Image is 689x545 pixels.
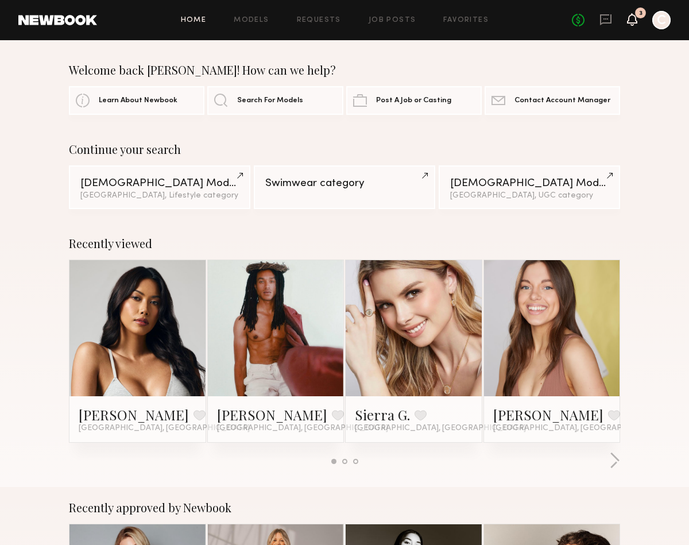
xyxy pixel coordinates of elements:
[69,86,204,115] a: Learn About Newbook
[369,17,416,24] a: Job Posts
[514,97,610,105] span: Contact Account Manager
[355,405,410,424] a: Sierra G.
[493,405,603,424] a: [PERSON_NAME]
[69,63,620,77] div: Welcome back [PERSON_NAME]! How can we help?
[450,192,609,200] div: [GEOGRAPHIC_DATA], UGC category
[79,424,250,433] span: [GEOGRAPHIC_DATA], [GEOGRAPHIC_DATA]
[443,17,489,24] a: Favorites
[652,11,671,29] a: C
[485,86,620,115] a: Contact Account Manager
[355,424,526,433] span: [GEOGRAPHIC_DATA], [GEOGRAPHIC_DATA]
[346,86,482,115] a: Post A Job or Casting
[80,178,239,189] div: [DEMOGRAPHIC_DATA] Models
[80,192,239,200] div: [GEOGRAPHIC_DATA], Lifestyle category
[79,405,189,424] a: [PERSON_NAME]
[265,178,424,189] div: Swimwear category
[439,165,620,209] a: [DEMOGRAPHIC_DATA] Models[GEOGRAPHIC_DATA], UGC category
[181,17,207,24] a: Home
[254,165,435,209] a: Swimwear category
[207,86,343,115] a: Search For Models
[450,178,609,189] div: [DEMOGRAPHIC_DATA] Models
[297,17,341,24] a: Requests
[99,97,177,105] span: Learn About Newbook
[69,165,250,209] a: [DEMOGRAPHIC_DATA] Models[GEOGRAPHIC_DATA], Lifestyle category
[376,97,451,105] span: Post A Job or Casting
[69,142,620,156] div: Continue your search
[237,97,303,105] span: Search For Models
[639,10,642,17] div: 3
[217,424,388,433] span: [GEOGRAPHIC_DATA], [GEOGRAPHIC_DATA]
[217,405,327,424] a: [PERSON_NAME]
[69,501,620,515] div: Recently approved by Newbook
[493,424,664,433] span: [GEOGRAPHIC_DATA], [GEOGRAPHIC_DATA]
[234,17,269,24] a: Models
[69,237,620,250] div: Recently viewed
